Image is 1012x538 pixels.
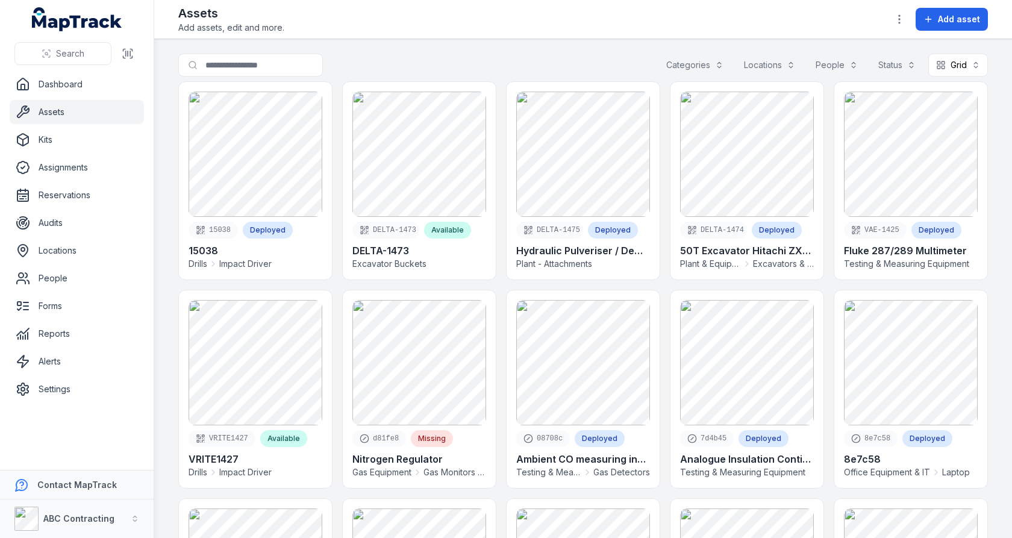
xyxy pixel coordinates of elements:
[10,294,144,318] a: Forms
[56,48,84,60] span: Search
[870,54,923,77] button: Status
[916,8,988,31] button: Add asset
[10,128,144,152] a: Kits
[10,322,144,346] a: Reports
[10,155,144,180] a: Assignments
[10,72,144,96] a: Dashboard
[10,183,144,207] a: Reservations
[808,54,866,77] button: People
[37,480,117,490] strong: Contact MapTrack
[32,7,122,31] a: MapTrack
[938,13,980,25] span: Add asset
[10,349,144,374] a: Alerts
[736,54,803,77] button: Locations
[10,377,144,401] a: Settings
[14,42,111,65] button: Search
[10,266,144,290] a: People
[10,211,144,235] a: Audits
[178,22,284,34] span: Add assets, edit and more.
[43,513,114,524] strong: ABC Contracting
[178,5,284,22] h2: Assets
[928,54,988,77] button: Grid
[10,100,144,124] a: Assets
[658,54,731,77] button: Categories
[10,239,144,263] a: Locations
